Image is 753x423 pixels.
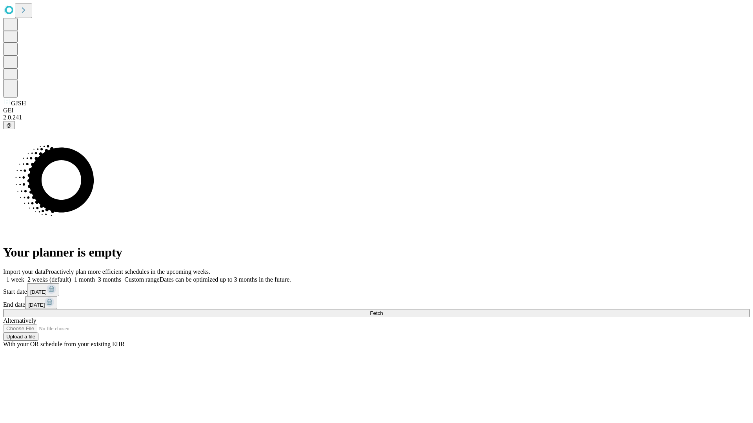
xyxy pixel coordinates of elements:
span: Alternatively [3,317,36,324]
span: Fetch [370,310,383,316]
span: 2 weeks (default) [27,276,71,283]
span: @ [6,122,12,128]
span: Custom range [124,276,159,283]
h1: Your planner is empty [3,245,750,260]
span: GJSH [11,100,26,107]
button: [DATE] [27,283,59,296]
div: 2.0.241 [3,114,750,121]
span: Proactively plan more efficient schedules in the upcoming weeks. [45,268,210,275]
span: Dates can be optimized up to 3 months in the future. [160,276,291,283]
span: 3 months [98,276,121,283]
span: 1 week [6,276,24,283]
button: [DATE] [25,296,57,309]
span: [DATE] [28,302,45,308]
span: 1 month [74,276,95,283]
div: End date [3,296,750,309]
div: Start date [3,283,750,296]
div: GEI [3,107,750,114]
button: Fetch [3,309,750,317]
span: [DATE] [30,289,47,295]
button: @ [3,121,15,129]
button: Upload a file [3,333,38,341]
span: With your OR schedule from your existing EHR [3,341,125,347]
span: Import your data [3,268,45,275]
